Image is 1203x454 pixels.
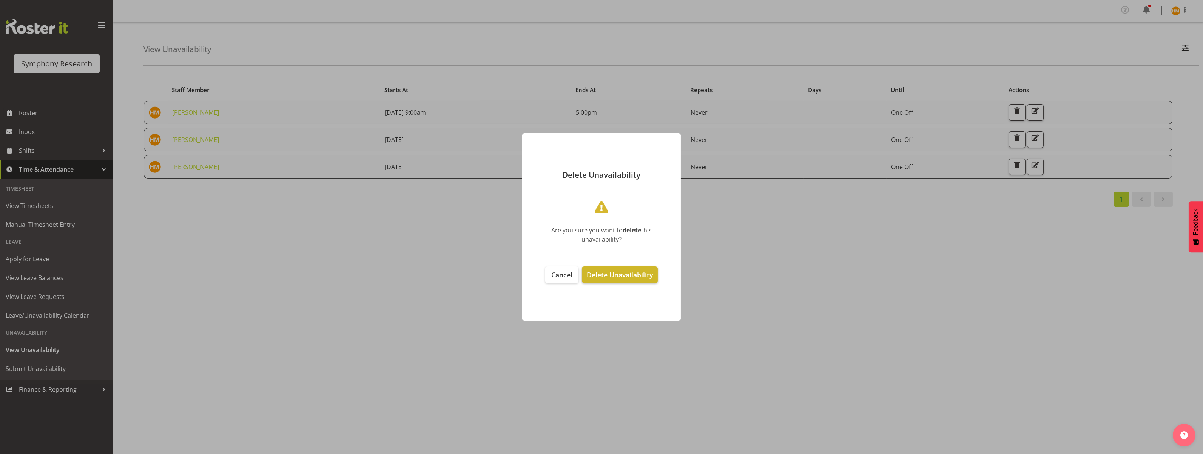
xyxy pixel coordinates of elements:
button: Feedback - Show survey [1189,201,1203,252]
button: Delete Unavailability [582,266,658,283]
b: delete [623,226,641,234]
span: Feedback [1192,209,1199,235]
span: Cancel [551,270,572,279]
button: Cancel [545,266,578,283]
div: Are you sure you want to this unavailability? [534,226,669,244]
p: Delete Unavailability [530,171,673,179]
span: Delete Unavailability [587,270,653,279]
img: help-xxl-2.png [1180,431,1188,439]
